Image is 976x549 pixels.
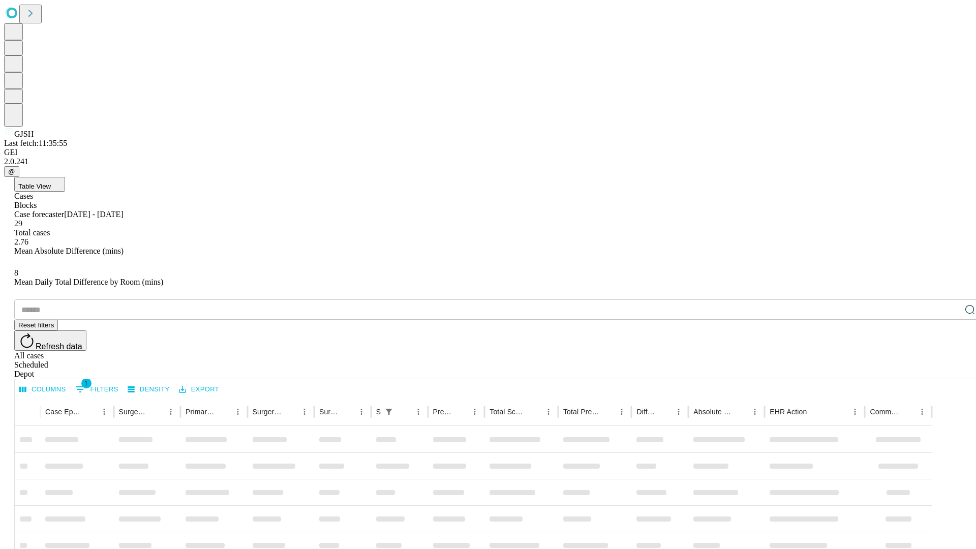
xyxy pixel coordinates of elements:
div: Difference [636,408,656,416]
button: Sort [217,405,231,419]
span: [DATE] - [DATE] [64,210,123,219]
button: Select columns [17,382,69,398]
button: Menu [615,405,629,419]
button: Sort [600,405,615,419]
button: Menu [468,405,482,419]
button: Sort [397,405,411,419]
div: Surgeon Name [119,408,148,416]
span: @ [8,168,15,175]
button: Menu [231,405,245,419]
button: Export [176,382,222,398]
button: Menu [164,405,178,419]
span: Last fetch: 11:35:55 [4,139,67,147]
div: Absolute Difference [693,408,733,416]
span: 2.76 [14,237,28,246]
button: Menu [915,405,929,419]
button: Menu [672,405,686,419]
button: Menu [411,405,425,419]
button: Refresh data [14,330,86,351]
button: Sort [83,405,97,419]
span: Mean Daily Total Difference by Room (mins) [14,278,163,286]
span: Table View [18,182,51,190]
div: Scheduled In Room Duration [376,408,381,416]
div: Case Epic Id [45,408,82,416]
button: Sort [901,405,915,419]
button: Sort [453,405,468,419]
button: Sort [283,405,297,419]
span: 29 [14,219,22,228]
button: Menu [354,405,369,419]
button: @ [4,166,19,177]
button: Show filters [73,381,121,398]
div: Total Scheduled Duration [490,408,526,416]
div: 1 active filter [382,405,396,419]
div: Comments [870,408,899,416]
div: EHR Action [770,408,807,416]
button: Sort [808,405,822,419]
div: Surgery Name [253,408,282,416]
button: Reset filters [14,320,58,330]
span: Case forecaster [14,210,64,219]
button: Sort [734,405,748,419]
span: 1 [81,378,91,388]
span: Reset filters [18,321,54,329]
button: Table View [14,177,65,192]
div: GEI [4,148,972,157]
button: Sort [657,405,672,419]
span: Total cases [14,228,50,237]
span: Mean Absolute Difference (mins) [14,247,124,255]
span: GJSH [14,130,34,138]
button: Sort [149,405,164,419]
button: Density [125,382,172,398]
div: 2.0.241 [4,157,972,166]
div: Surgery Date [319,408,339,416]
div: Predicted In Room Duration [433,408,453,416]
button: Menu [97,405,111,419]
button: Menu [848,405,862,419]
button: Show filters [382,405,396,419]
button: Sort [340,405,354,419]
button: Menu [541,405,556,419]
div: Primary Service [186,408,215,416]
button: Menu [748,405,762,419]
span: 8 [14,268,18,277]
button: Sort [527,405,541,419]
button: Menu [297,405,312,419]
div: Total Predicted Duration [563,408,600,416]
span: Refresh data [36,342,82,351]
